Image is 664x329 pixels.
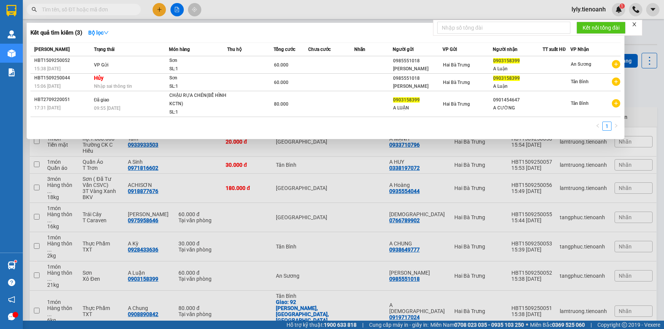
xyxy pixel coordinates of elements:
[543,47,566,52] span: TT xuất HĐ
[8,30,16,38] img: warehouse-icon
[611,122,621,131] button: right
[169,74,226,82] div: Sơn
[393,65,442,73] div: [PERSON_NAME]
[576,22,626,34] button: Kết nối tổng đài
[8,313,15,320] span: message
[34,105,61,111] span: 17:31 [DATE]
[612,99,620,108] span: plus-circle
[570,47,589,52] span: VP Nhận
[632,22,637,27] span: close
[42,5,132,14] input: Tìm tên, số ĐT hoặc mã đơn
[593,122,602,131] button: left
[493,82,542,90] div: A Luận
[493,58,520,63] span: 0903158399
[274,47,295,52] span: Tổng cước
[603,122,611,130] a: 1
[596,123,600,128] span: left
[393,82,442,90] div: [PERSON_NAME]
[611,122,621,131] li: Next Page
[34,57,92,65] div: HBT1509250052
[8,68,16,76] img: solution-icon
[612,60,620,68] span: plus-circle
[227,47,242,52] span: Thu hộ
[571,101,589,106] span: Tân Bình
[8,296,15,303] span: notification
[104,30,109,35] span: down
[393,74,442,82] div: 0985551018
[94,84,132,89] span: Nhập sai thông tin
[94,97,110,103] span: Đã giao
[393,97,420,103] span: 0903158399
[169,47,190,52] span: Món hàng
[34,66,61,71] span: 15:38 [DATE]
[593,122,602,131] li: Previous Page
[354,47,365,52] span: Nhãn
[94,75,104,81] strong: Hủy
[443,62,470,68] span: Hai Bà Trưng
[571,79,589,84] span: Tân Bình
[393,47,414,52] span: Người gửi
[6,5,16,16] img: logo-vxr
[493,104,542,112] div: A CƯỜNG
[493,96,542,104] div: 0901454647
[443,101,470,107] span: Hai Bà Trưng
[493,65,542,73] div: A Luận
[14,260,17,263] sup: 1
[274,62,288,68] span: 60.000
[393,57,442,65] div: 0985551018
[169,108,226,117] div: SL: 1
[571,62,591,67] span: An Sương
[169,57,226,65] div: Sơn
[8,279,15,286] span: question-circle
[274,80,288,85] span: 60.000
[94,47,115,52] span: Trạng thái
[493,47,518,52] span: Người nhận
[34,84,61,89] span: 15:06 [DATE]
[94,106,120,111] span: 09:55 [DATE]
[274,101,288,107] span: 80.000
[443,47,457,52] span: VP Gửi
[308,47,331,52] span: Chưa cước
[437,22,570,34] input: Nhập số tổng đài
[88,30,109,36] strong: Bộ lọc
[614,123,618,128] span: right
[583,24,619,32] span: Kết nối tổng đài
[443,80,470,85] span: Hai Bà Trưng
[8,49,16,57] img: warehouse-icon
[8,261,16,269] img: warehouse-icon
[169,92,226,108] div: CHẬU RỰA CHÉN(BỂ HÌNH KCTN)
[602,122,611,131] li: 1
[30,29,82,37] h3: Kết quả tìm kiếm ( 3 )
[493,76,520,81] span: 0903158399
[169,65,226,73] div: SL: 1
[82,27,115,39] button: Bộ lọcdown
[34,47,70,52] span: [PERSON_NAME]
[34,96,92,104] div: HBT2709220051
[34,74,92,82] div: HBT1509250044
[94,62,108,68] span: VP Gửi
[612,78,620,86] span: plus-circle
[393,104,442,112] div: A LUẬN
[32,7,37,12] span: search
[169,82,226,91] div: SL: 1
